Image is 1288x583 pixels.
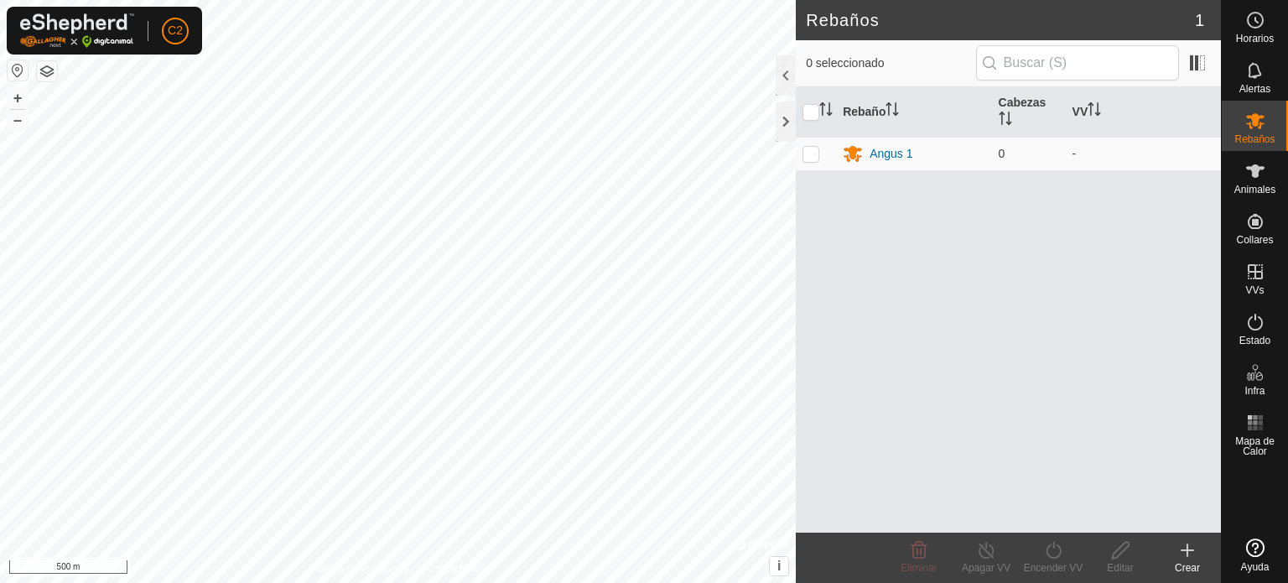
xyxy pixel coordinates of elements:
p-sorticon: Activar para ordenar [885,105,899,118]
td: - [1066,137,1221,170]
span: 0 [999,147,1005,160]
button: + [8,88,28,108]
span: Eliminar [901,562,937,574]
span: Collares [1236,235,1273,245]
a: Política de Privacidad [311,561,408,576]
h2: Rebaños [806,10,1195,30]
a: Ayuda [1222,532,1288,579]
span: Horarios [1236,34,1274,44]
span: 0 seleccionado [806,55,975,72]
span: VVs [1245,285,1264,295]
img: Logo Gallagher [20,13,134,48]
span: i [777,559,781,573]
span: Estado [1239,336,1270,346]
button: Restablecer Mapa [8,60,28,81]
span: Ayuda [1241,562,1270,572]
div: Apagar VV [953,560,1020,575]
button: i [770,557,788,575]
span: Animales [1234,185,1275,195]
span: 1 [1195,8,1204,33]
div: Angus 1 [870,145,912,163]
input: Buscar (S) [976,45,1179,81]
p-sorticon: Activar para ordenar [999,114,1012,128]
span: Rebaños [1234,134,1275,144]
th: Rebaño [836,87,991,138]
span: Infra [1244,386,1265,396]
div: Crear [1154,560,1221,575]
button: – [8,110,28,130]
th: Cabezas [992,87,1066,138]
a: Contáctenos [428,561,485,576]
th: VV [1066,87,1221,138]
span: C2 [168,22,183,39]
button: Capas del Mapa [37,61,57,81]
span: Mapa de Calor [1226,436,1284,456]
div: Encender VV [1020,560,1087,575]
div: Editar [1087,560,1154,575]
p-sorticon: Activar para ordenar [819,105,833,118]
p-sorticon: Activar para ordenar [1088,105,1101,118]
span: Alertas [1239,84,1270,94]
